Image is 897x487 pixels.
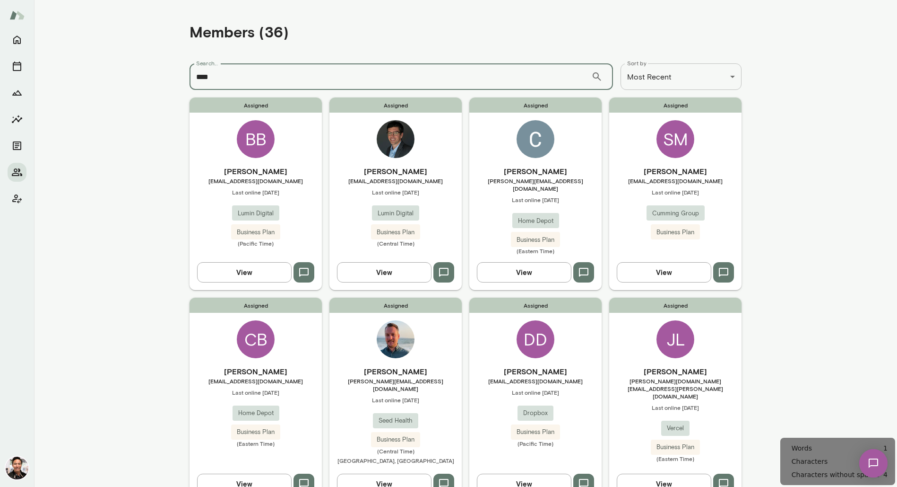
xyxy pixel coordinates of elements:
[661,424,690,433] span: Vercel
[517,408,553,418] span: Dropbox
[477,262,571,282] button: View
[8,57,26,76] button: Sessions
[6,457,28,479] img: Albert Villarde
[609,366,742,377] h6: [PERSON_NAME]
[190,166,322,177] h6: [PERSON_NAME]
[190,239,322,247] span: (Pacific Time)
[609,455,742,462] span: (Eastern Time)
[469,247,602,255] span: (Eastern Time)
[232,209,279,218] span: Lumin Digital
[190,377,322,385] span: [EMAIL_ADDRESS][DOMAIN_NAME]
[469,196,602,204] span: Last online [DATE]
[329,188,462,196] span: Last online [DATE]
[371,228,420,237] span: Business Plan
[190,188,322,196] span: Last online [DATE]
[190,366,322,377] h6: [PERSON_NAME]
[337,262,431,282] button: View
[617,262,711,282] button: View
[231,228,280,237] span: Business Plan
[656,320,694,358] div: JL
[609,166,742,177] h6: [PERSON_NAME]
[329,447,462,455] span: (Central Time)
[329,396,462,404] span: Last online [DATE]
[469,97,602,113] span: Assigned
[190,389,322,396] span: Last online [DATE]
[609,404,742,411] span: Last online [DATE]
[8,189,26,208] button: Client app
[190,23,289,41] h4: Members (36)
[377,320,414,358] img: Keith Frymark
[197,262,292,282] button: View
[329,239,462,247] span: (Central Time)
[609,97,742,113] span: Assigned
[469,377,602,385] span: [EMAIL_ADDRESS][DOMAIN_NAME]
[237,120,275,158] div: BB
[8,136,26,155] button: Documents
[627,59,647,67] label: Sort by
[651,228,700,237] span: Business Plan
[377,120,414,158] img: Brian Clerc
[233,408,279,418] span: Home Depot
[190,298,322,313] span: Assigned
[190,440,322,447] span: (Eastern Time)
[329,298,462,313] span: Assigned
[621,63,742,90] div: Most Recent
[329,377,462,392] span: [PERSON_NAME][EMAIL_ADDRESS][DOMAIN_NAME]
[329,177,462,185] span: [EMAIL_ADDRESS][DOMAIN_NAME]
[190,97,322,113] span: Assigned
[656,120,694,158] div: SM
[511,235,560,245] span: Business Plan
[372,209,419,218] span: Lumin Digital
[469,389,602,396] span: Last online [DATE]
[609,298,742,313] span: Assigned
[329,97,462,113] span: Assigned
[469,166,602,177] h6: [PERSON_NAME]
[469,440,602,447] span: (Pacific Time)
[8,83,26,102] button: Growth Plan
[329,366,462,377] h6: [PERSON_NAME]
[647,209,705,218] span: Cumming Group
[8,163,26,182] button: Members
[651,443,700,452] span: Business Plan
[609,377,742,400] span: [PERSON_NAME][DOMAIN_NAME][EMAIL_ADDRESS][PERSON_NAME][DOMAIN_NAME]
[190,177,322,185] span: [EMAIL_ADDRESS][DOMAIN_NAME]
[196,59,218,67] label: Search...
[469,177,602,192] span: [PERSON_NAME][EMAIL_ADDRESS][DOMAIN_NAME]
[469,298,602,313] span: Assigned
[517,120,554,158] img: Cecil Payne
[8,30,26,49] button: Home
[329,166,462,177] h6: [PERSON_NAME]
[511,427,560,437] span: Business Plan
[517,320,554,358] div: DD
[231,427,280,437] span: Business Plan
[609,188,742,196] span: Last online [DATE]
[237,320,275,358] div: CB
[371,435,420,444] span: Business Plan
[512,216,559,226] span: Home Depot
[8,110,26,129] button: Insights
[9,6,25,24] img: Mento
[609,177,742,185] span: [EMAIL_ADDRESS][DOMAIN_NAME]
[337,457,454,464] span: [GEOGRAPHIC_DATA], [GEOGRAPHIC_DATA]
[469,366,602,377] h6: [PERSON_NAME]
[373,416,418,425] span: Seed Health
